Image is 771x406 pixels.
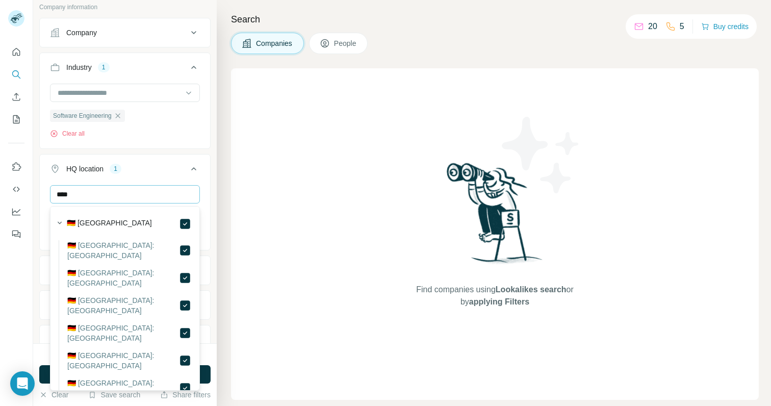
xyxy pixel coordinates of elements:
[66,62,92,72] div: Industry
[8,158,24,176] button: Use Surfe on LinkedIn
[39,3,211,12] p: Company information
[98,63,110,72] div: 1
[8,110,24,129] button: My lists
[67,350,179,371] label: 🇩🇪 [GEOGRAPHIC_DATA]: [GEOGRAPHIC_DATA]
[231,12,759,27] h4: Search
[8,225,24,243] button: Feedback
[701,19,749,34] button: Buy credits
[67,218,152,230] label: 🇩🇪 [GEOGRAPHIC_DATA]
[8,202,24,221] button: Dashboard
[39,390,68,400] button: Clear
[160,390,211,400] button: Share filters
[67,268,179,288] label: 🇩🇪 [GEOGRAPHIC_DATA]: [GEOGRAPHIC_DATA]
[413,284,576,308] span: Find companies using or by
[469,297,529,306] span: applying Filters
[66,164,104,174] div: HQ location
[680,20,684,33] p: 5
[66,28,97,38] div: Company
[110,164,121,173] div: 1
[496,285,567,294] span: Lookalikes search
[495,109,587,201] img: Surfe Illustration - Stars
[8,88,24,106] button: Enrich CSV
[40,258,210,283] button: Annual revenue ($)
[40,327,210,352] button: Technologies
[50,129,85,138] button: Clear all
[256,38,293,48] span: Companies
[40,293,210,317] button: Employees (size)
[8,65,24,84] button: Search
[67,295,179,316] label: 🇩🇪 [GEOGRAPHIC_DATA]: [GEOGRAPHIC_DATA]
[40,55,210,84] button: Industry1
[648,20,657,33] p: 20
[8,43,24,61] button: Quick start
[39,365,211,384] button: Run search
[40,20,210,45] button: Company
[67,323,179,343] label: 🇩🇪 [GEOGRAPHIC_DATA]: [GEOGRAPHIC_DATA]
[67,378,179,398] label: 🇩🇪 [GEOGRAPHIC_DATA]: [GEOGRAPHIC_DATA]
[442,160,548,274] img: Surfe Illustration - Woman searching with binoculars
[8,10,24,27] img: Avatar
[334,38,357,48] span: People
[10,371,35,396] div: Open Intercom Messenger
[8,180,24,198] button: Use Surfe API
[40,157,210,185] button: HQ location1
[88,390,140,400] button: Save search
[67,240,179,261] label: 🇩🇪 [GEOGRAPHIC_DATA]: [GEOGRAPHIC_DATA]
[53,111,112,120] span: Software Engineering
